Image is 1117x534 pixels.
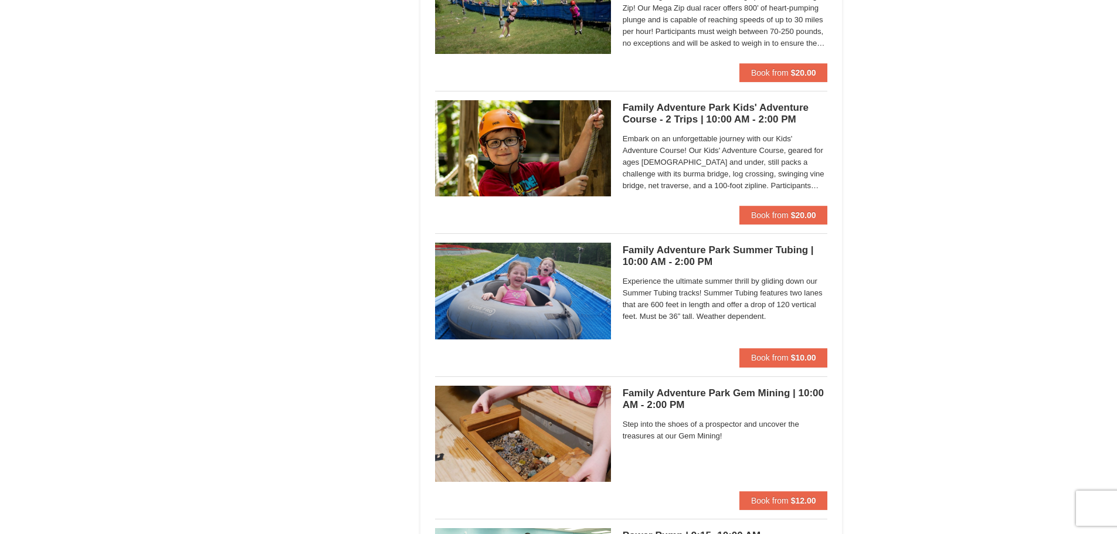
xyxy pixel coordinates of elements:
[623,133,828,192] span: Embark on an unforgettable journey with our Kids' Adventure Course! Our Kids' Adventure Course, g...
[751,353,789,362] span: Book from
[623,387,828,411] h5: Family Adventure Park Gem Mining | 10:00 AM - 2:00 PM
[791,68,816,77] strong: $20.00
[623,419,828,442] span: Step into the shoes of a prospector and uncover the treasures at our Gem Mining!
[435,386,611,482] img: 6619925-24-0b64ce4e.JPG
[435,243,611,339] img: 6619925-26-de8af78e.jpg
[791,210,816,220] strong: $20.00
[623,102,828,125] h5: Family Adventure Park Kids' Adventure Course - 2 Trips | 10:00 AM - 2:00 PM
[751,68,789,77] span: Book from
[623,244,828,268] h5: Family Adventure Park Summer Tubing | 10:00 AM - 2:00 PM
[751,210,789,220] span: Book from
[791,496,816,505] strong: $12.00
[623,275,828,322] span: Experience the ultimate summer thrill by gliding down our Summer Tubing tracks! Summer Tubing fea...
[751,496,789,505] span: Book from
[435,100,611,196] img: 6619925-25-20606efb.jpg
[739,491,828,510] button: Book from $12.00
[739,63,828,82] button: Book from $20.00
[739,348,828,367] button: Book from $10.00
[739,206,828,225] button: Book from $20.00
[791,353,816,362] strong: $10.00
